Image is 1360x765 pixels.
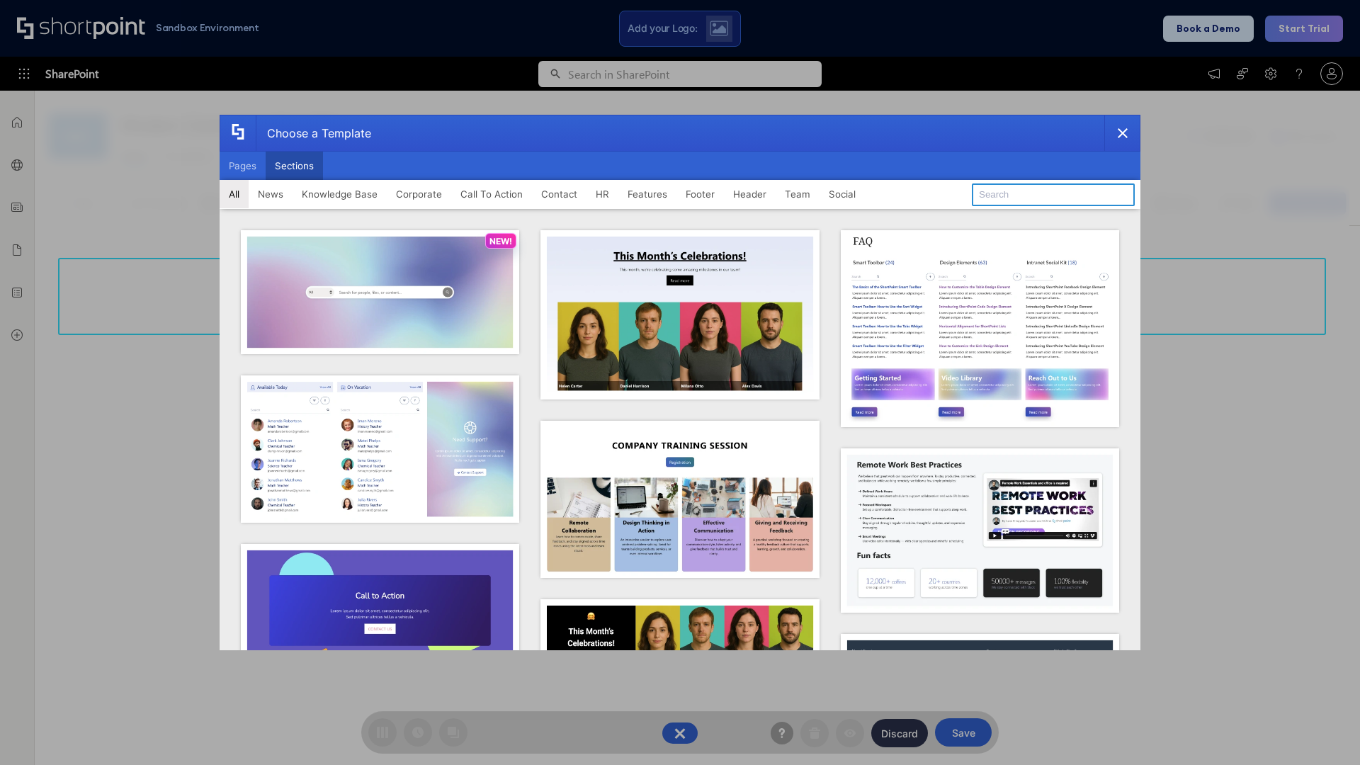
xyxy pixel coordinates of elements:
[776,180,820,208] button: Team
[387,180,451,208] button: Corporate
[256,115,371,151] div: Choose a Template
[618,180,676,208] button: Features
[972,183,1135,206] input: Search
[220,152,266,180] button: Pages
[220,180,249,208] button: All
[676,180,724,208] button: Footer
[266,152,323,180] button: Sections
[724,180,776,208] button: Header
[532,180,586,208] button: Contact
[1289,697,1360,765] iframe: Chat Widget
[820,180,865,208] button: Social
[220,115,1140,650] div: template selector
[489,236,512,246] p: NEW!
[586,180,618,208] button: HR
[451,180,532,208] button: Call To Action
[249,180,293,208] button: News
[293,180,387,208] button: Knowledge Base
